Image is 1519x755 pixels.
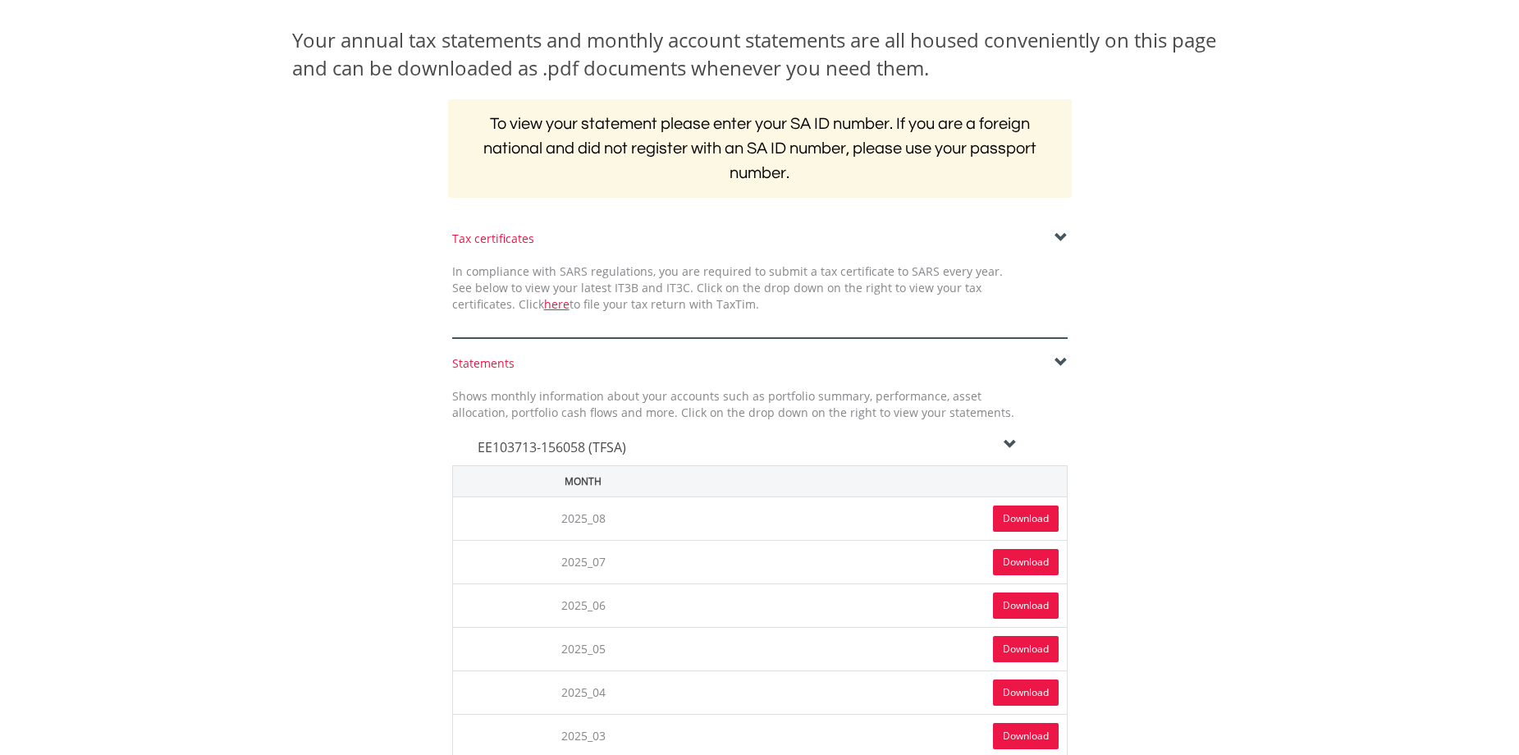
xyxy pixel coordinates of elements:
[993,593,1059,619] a: Download
[440,388,1027,421] div: Shows monthly information about your accounts such as portfolio summary, performance, asset alloc...
[452,540,714,583] td: 2025_07
[452,355,1068,372] div: Statements
[292,26,1228,83] div: Your annual tax statements and monthly account statements are all housed conveniently on this pag...
[544,296,570,312] a: here
[993,723,1059,749] a: Download
[993,636,1059,662] a: Download
[452,627,714,670] td: 2025_05
[452,465,714,496] th: Month
[478,438,626,456] span: EE103713-156058 (TFSA)
[452,263,1003,312] span: In compliance with SARS regulations, you are required to submit a tax certificate to SARS every y...
[452,583,714,627] td: 2025_06
[993,679,1059,706] a: Download
[519,296,759,312] span: Click to file your tax return with TaxTim.
[452,670,714,714] td: 2025_04
[452,496,714,540] td: 2025_08
[452,231,1068,247] div: Tax certificates
[993,506,1059,532] a: Download
[448,99,1072,198] h2: To view your statement please enter your SA ID number. If you are a foreign national and did not ...
[993,549,1059,575] a: Download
